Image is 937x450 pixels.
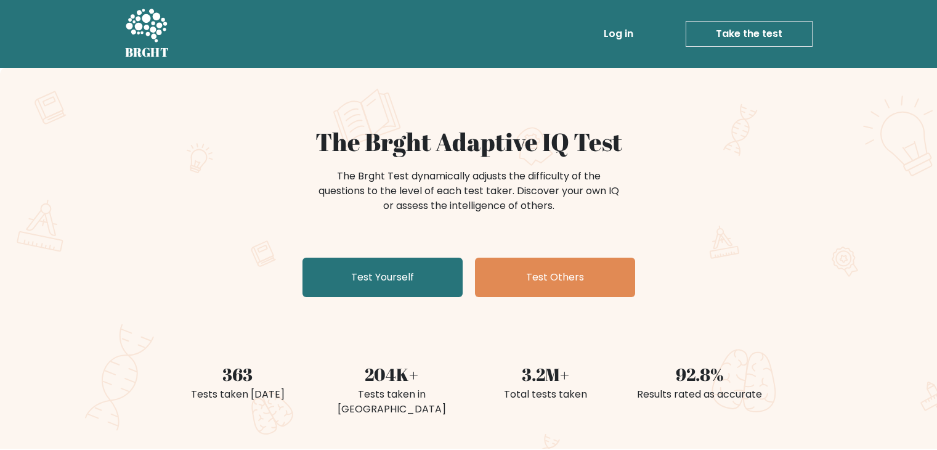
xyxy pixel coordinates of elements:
[315,169,623,213] div: The Brght Test dynamically adjusts the difficulty of the questions to the level of each test take...
[686,21,813,47] a: Take the test
[630,361,769,387] div: 92.8%
[125,5,169,63] a: BRGHT
[168,361,307,387] div: 363
[168,127,769,157] h1: The Brght Adaptive IQ Test
[168,387,307,402] div: Tests taken [DATE]
[476,387,615,402] div: Total tests taken
[476,361,615,387] div: 3.2M+
[322,361,461,387] div: 204K+
[125,45,169,60] h5: BRGHT
[475,258,635,297] a: Test Others
[302,258,463,297] a: Test Yourself
[599,22,638,46] a: Log in
[630,387,769,402] div: Results rated as accurate
[322,387,461,417] div: Tests taken in [GEOGRAPHIC_DATA]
